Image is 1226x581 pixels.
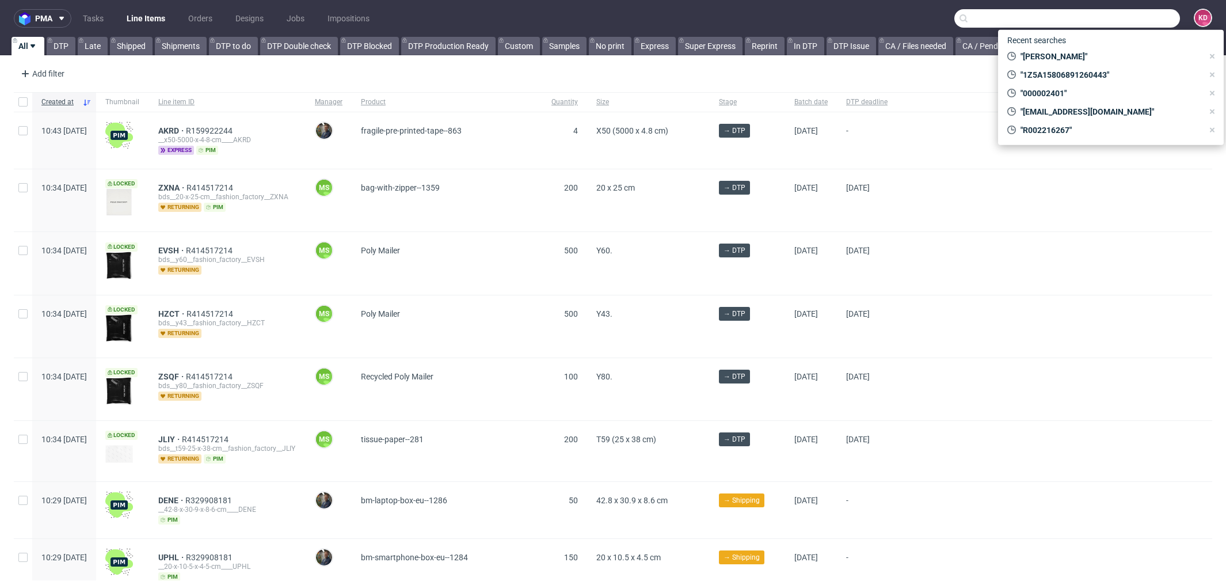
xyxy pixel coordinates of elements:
[596,372,612,381] span: Y80.
[401,37,496,55] a: DTP Production Ready
[105,548,133,576] img: wHgJFi1I6lmhQAAAABJRU5ErkJggg==
[158,192,296,202] div: bds__20-x-25-cm__fashion_factory__ZXNA
[105,377,133,405] img: version_two_editor_design.png
[158,454,201,464] span: returning
[316,123,332,139] img: Maciej Sobola
[596,309,612,318] span: Y43.
[105,445,133,464] img: version_two_editor_design.png
[361,183,440,192] span: bag-with-zipper--1359
[634,37,676,55] a: Express
[794,372,818,381] span: [DATE]
[78,37,108,55] a: Late
[158,126,186,135] span: AKRD
[794,435,818,444] span: [DATE]
[158,392,201,401] span: returning
[105,121,133,149] img: wHgJFi1I6lmhQAAAABJRU5ErkJggg==
[1195,10,1211,26] figcaption: KD
[573,126,578,135] span: 4
[105,242,138,252] span: Locked
[724,552,760,563] span: → Shipping
[105,179,138,188] span: Locked
[846,309,870,318] span: [DATE]
[185,496,234,505] a: R329908181
[105,305,138,314] span: Locked
[158,553,186,562] a: UPHL
[105,431,138,440] span: Locked
[316,242,332,259] figcaption: MS
[186,553,235,562] span: R329908181
[110,37,153,55] a: Shipped
[724,126,745,136] span: → DTP
[316,369,332,385] figcaption: MS
[564,246,578,255] span: 500
[316,549,332,565] img: Maciej Sobola
[181,9,219,28] a: Orders
[229,9,271,28] a: Designs
[596,246,612,255] span: Y60.
[321,9,376,28] a: Impositions
[182,435,231,444] a: R414517214
[260,37,338,55] a: DTP Double check
[158,329,201,338] span: returning
[361,435,424,444] span: tissue-paper--281
[158,265,201,275] span: returning
[158,496,185,505] a: DENE
[41,309,87,318] span: 10:34 [DATE]
[361,126,462,135] span: fragile-pre-printed-tape--863
[794,496,818,505] span: [DATE]
[12,37,44,55] a: All
[158,318,296,328] div: bds__y43__fashion_factory__HZCT
[158,246,186,255] a: EVSH
[158,515,180,525] span: pim
[361,372,433,381] span: Recycled Poly Mailer
[745,37,785,55] a: Reprint
[596,496,668,505] span: 42.8 x 30.9 x 8.6 cm
[186,246,235,255] span: R414517214
[564,435,578,444] span: 200
[794,553,818,562] span: [DATE]
[158,435,182,444] a: JLIY
[209,37,258,55] a: DTP to do
[846,183,870,192] span: [DATE]
[186,309,235,318] a: R414517214
[41,372,87,381] span: 10:34 [DATE]
[596,97,700,107] span: Size
[878,37,953,55] a: CA / Files needed
[105,252,133,279] img: version_two_editor_design.png
[16,64,67,83] div: Add filter
[186,372,235,381] a: R414517214
[158,309,186,318] a: HZCT
[794,246,818,255] span: [DATE]
[1016,51,1203,62] span: "[PERSON_NAME]"
[361,97,533,107] span: Product
[105,97,140,107] span: Thumbnail
[158,562,296,571] div: __20-x-10-5-x-4-5-cm____UPHL
[186,183,235,192] a: R414517214
[846,97,888,107] span: DTP deadline
[724,309,745,319] span: → DTP
[596,183,635,192] span: 20 x 25 cm
[846,246,870,255] span: [DATE]
[361,246,400,255] span: Poly Mailer
[158,97,296,107] span: Line item ID
[158,372,186,381] span: ZSQF
[105,188,133,216] img: version_two_editor_design.png
[955,37,1016,55] a: CA / Pending
[105,314,133,342] img: version_two_editor_design.png
[1016,69,1203,81] span: "1Z5A15806891260443"
[724,245,745,256] span: → DTP
[14,9,71,28] button: pma
[105,368,138,377] span: Locked
[204,454,226,464] span: pim
[158,381,296,390] div: bds__y80__fashion_factory__ZSQF
[846,126,888,155] span: -
[158,203,201,212] span: returning
[158,183,186,192] a: ZXNA
[542,37,587,55] a: Samples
